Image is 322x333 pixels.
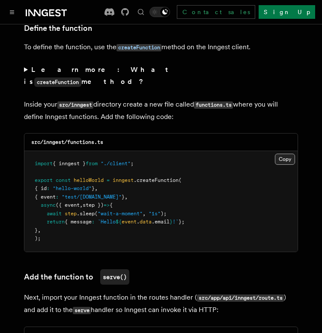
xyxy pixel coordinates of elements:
[197,294,284,302] code: src/app/api/inngest/route.ts
[77,211,95,217] span: .sleep
[41,202,56,208] span: async
[104,202,110,208] span: =>
[98,211,143,217] span: "wait-a-moment"
[24,98,298,123] p: Inside your directory create a new file called where you will define Inngest functions. Add the f...
[116,44,161,51] code: createFunction
[35,194,56,200] span: { event
[259,5,315,19] a: Sign Up
[24,291,298,316] p: Next, import your Inngest function in the routes handler ( ) and add it to the handler so Inngest...
[24,65,172,86] strong: Learn more: What is method?
[92,219,95,225] span: :
[110,202,113,208] span: {
[95,185,98,191] span: ,
[74,177,104,183] span: helloWorld
[47,219,65,225] span: return
[98,219,116,225] span: `Hello
[173,219,179,225] span: !`
[86,161,98,166] span: from
[137,219,140,225] span: .
[47,211,62,217] span: await
[35,177,53,183] span: export
[53,185,92,191] span: "hello-world"
[92,185,95,191] span: }
[7,7,17,17] button: Toggle navigation
[131,161,134,166] span: ;
[56,194,59,200] span: :
[62,194,122,200] span: "test/[DOMAIN_NAME]"
[57,101,93,109] code: src/inngest
[161,211,167,217] span: );
[116,43,161,51] a: createFunction
[65,219,92,225] span: { message
[136,7,146,17] button: Find something...
[275,154,295,165] button: Copy
[140,219,152,225] span: data
[65,211,77,217] span: step
[31,139,103,145] code: src/inngest/functions.ts
[35,227,38,233] span: }
[143,211,146,217] span: ,
[35,185,47,191] span: { id
[73,307,91,314] code: serve
[107,177,110,183] span: =
[35,235,41,241] span: );
[122,194,125,200] span: }
[149,211,161,217] span: "1s"
[24,41,298,54] p: To define the function, use the method on the Inngest client.
[35,161,53,166] span: import
[56,202,80,208] span: ({ event
[177,5,255,19] a: Contact sales
[95,211,98,217] span: (
[80,202,83,208] span: ,
[24,269,129,285] a: Add the function toserve()
[101,161,131,166] span: "./client"
[149,7,170,17] button: Toggle dark mode
[170,219,173,225] span: }
[122,219,137,225] span: event
[194,101,233,109] code: functions.ts
[24,64,298,88] summary: Learn more: What iscreateFunctionmethod?
[34,77,81,87] code: createFunction
[152,219,170,225] span: .email
[47,185,50,191] span: :
[38,227,41,233] span: ,
[100,269,129,285] code: serve()
[179,219,185,225] span: };
[83,202,104,208] span: step })
[56,177,71,183] span: const
[125,194,128,200] span: ,
[134,177,179,183] span: .createFunction
[53,161,86,166] span: { inngest }
[179,177,182,183] span: (
[113,177,134,183] span: inngest
[24,22,92,34] a: Define the function
[116,219,122,225] span: ${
